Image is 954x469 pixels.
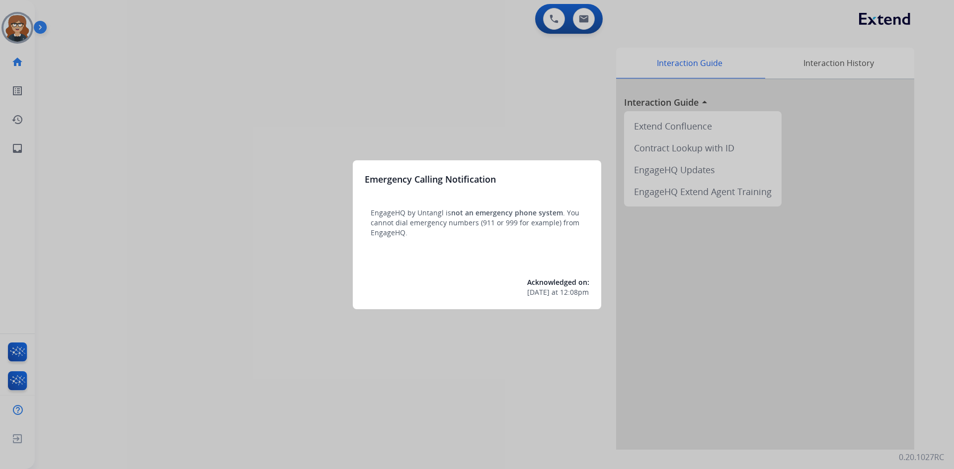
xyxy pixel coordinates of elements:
[560,287,589,297] span: 12:08pm
[371,208,583,238] p: EngageHQ by Untangl is . You cannot dial emergency numbers (911 or 999 for example) from EngageHQ.
[527,287,550,297] span: [DATE]
[899,451,944,463] p: 0.20.1027RC
[527,287,589,297] div: at
[451,208,563,217] span: not an emergency phone system
[527,277,589,287] span: Acknowledged on:
[365,172,496,186] h3: Emergency Calling Notification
